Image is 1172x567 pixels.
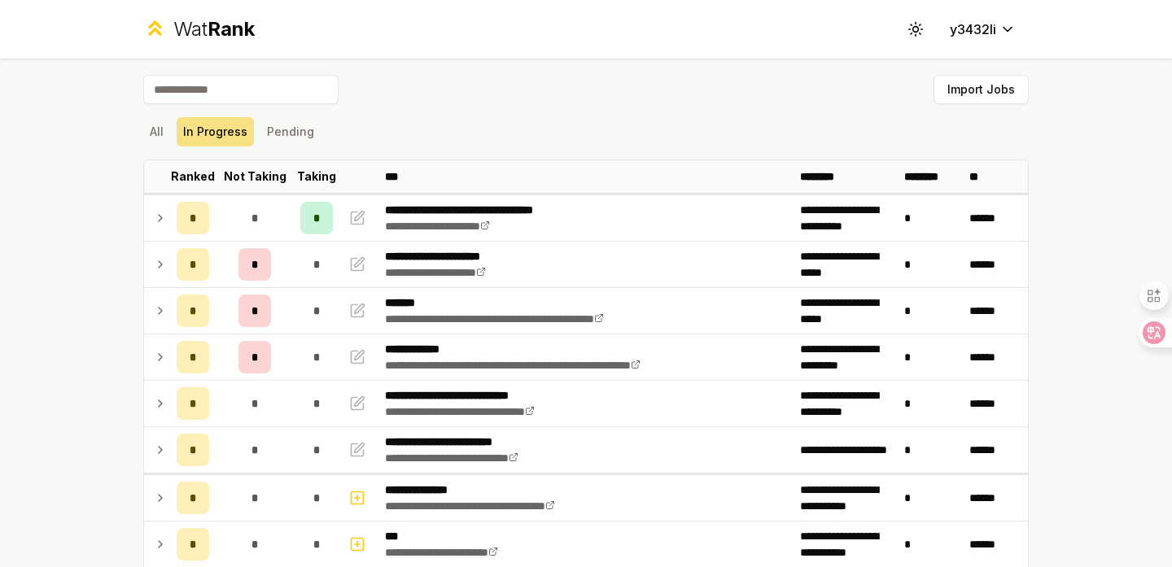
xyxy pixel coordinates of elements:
div: Wat [173,16,255,42]
button: All [143,117,170,146]
button: Pending [260,117,321,146]
a: WatRank [143,16,255,42]
button: In Progress [177,117,254,146]
p: Ranked [171,168,215,185]
span: Rank [208,17,255,41]
button: Import Jobs [934,75,1029,104]
p: Not Taking [224,168,286,185]
button: y3432li [937,15,1029,44]
span: y3432li [950,20,996,39]
p: Taking [297,168,336,185]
